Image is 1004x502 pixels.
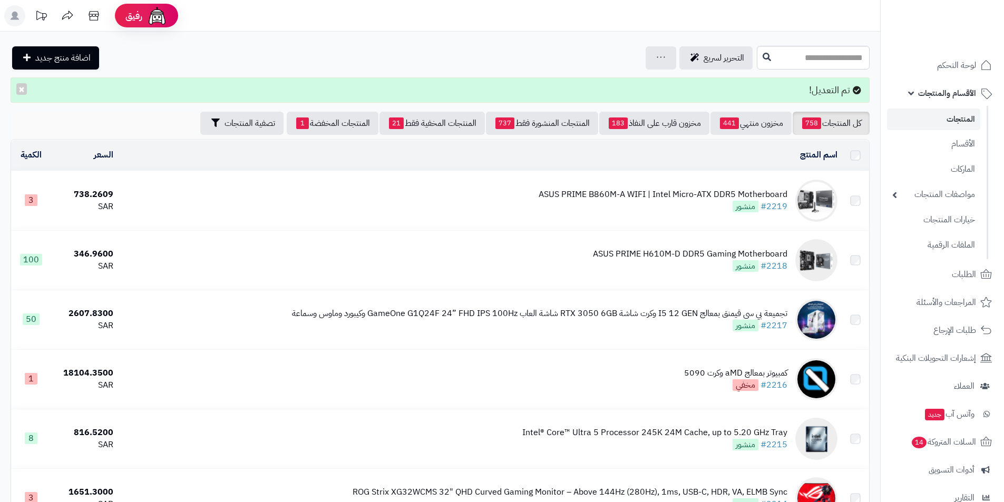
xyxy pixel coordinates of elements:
a: السعر [94,149,113,161]
img: تجميعة بي سي قيمنق بمعالج I5 12 GEN وكرت شاشة RTX 3050 6GB شاشة العاب GameOne G1Q24F 24” FHD IPS ... [795,299,837,341]
span: إشعارات التحويلات البنكية [896,351,976,366]
span: الأقسام والمنتجات [918,86,976,101]
a: الأقسام [887,133,980,155]
div: ASUS PRIME B860M-A WIFI | Intel Micro-ATX DDR5 Motherboard [539,189,787,201]
span: مخفي [733,379,758,391]
span: 737 [495,117,514,129]
span: السلات المتروكة [911,435,976,449]
span: لوحة التحكم [937,58,976,73]
a: الماركات [887,158,980,181]
span: 100 [20,254,42,265]
a: المراجعات والأسئلة [887,290,998,315]
span: تصفية المنتجات [225,117,275,130]
a: لوحة التحكم [887,53,998,78]
a: وآتس آبجديد [887,401,998,427]
img: ASUS PRIME B860M-A WIFI | Intel Micro-ATX DDR5 Motherboard [795,180,837,222]
a: اضافة منتج جديد [12,46,99,70]
button: × [16,83,27,95]
a: المنتجات المخفضة1 [287,112,378,135]
a: #2216 [761,379,787,391]
div: SAR [56,201,113,213]
a: #2219 [761,200,787,213]
span: 3 [25,194,37,206]
a: #2215 [761,438,787,451]
div: SAR [56,320,113,332]
a: العملاء [887,373,998,399]
img: logo-2.png [932,24,994,46]
span: 50 [23,313,40,325]
a: أدوات التسويق [887,457,998,483]
a: إشعارات التحويلات البنكية [887,346,998,371]
div: 816.5200 [56,427,113,439]
span: 21 [389,117,404,129]
div: SAR [56,379,113,391]
a: #2218 [761,260,787,272]
div: ROG Strix XG32WCMS 32" QHD Curved Gaming Monitor – Above 144Hz (280Hz), 1ms, USB-C, HDR, VA, ELMB... [353,486,787,498]
img: ASUS PRIME H610M-D DDR5 Gaming Motherboard [795,239,837,281]
a: التحرير لسريع [679,46,753,70]
div: تم التعديل! [11,77,870,103]
a: خيارات المنتجات [887,209,980,231]
div: SAR [56,260,113,272]
span: 758 [802,117,821,129]
a: مخزون قارب على النفاذ183 [599,112,709,135]
a: الطلبات [887,262,998,287]
a: مخزون منتهي441 [710,112,792,135]
span: 1 [296,117,309,129]
a: طلبات الإرجاع [887,318,998,343]
span: وآتس آب [924,407,974,421]
span: منشور [733,201,758,212]
div: تجميعة بي سي قيمنق بمعالج I5 12 GEN وكرت شاشة RTX 3050 6GB شاشة العاب GameOne G1Q24F 24” FHD IPS ... [292,308,787,320]
span: 8 [25,432,37,444]
a: #2217 [761,319,787,332]
a: السلات المتروكة14 [887,429,998,455]
div: 738.2609 [56,189,113,201]
span: 1 [25,373,37,385]
a: تحديثات المنصة [28,5,54,29]
span: منشور [733,320,758,331]
span: العملاء [954,379,974,393]
span: جديد [925,409,944,420]
div: 1651.3000 [56,486,113,498]
div: كمبيوتر بمعالج aMD وكرت 5090 [684,367,787,379]
span: 14 [912,436,927,448]
span: المراجعات والأسئلة [917,295,976,310]
span: طلبات الإرجاع [933,323,976,338]
img: Intel® Core™ Ultra 5 Processor 245K 24M Cache, up to 5.20 GHz Tray [795,418,837,460]
span: التحرير لسريع [704,52,744,64]
span: منشور [733,260,758,272]
span: 441 [720,117,739,129]
span: 183 [609,117,628,129]
img: ai-face.png [147,5,168,26]
div: 2607.8300 [56,308,113,320]
a: الملفات الرقمية [887,234,980,257]
a: اسم المنتج [800,149,837,161]
a: المنتجات المخفية فقط21 [379,112,485,135]
a: مواصفات المنتجات [887,183,980,206]
img: كمبيوتر بمعالج aMD وكرت 5090 [795,358,837,400]
span: أدوات التسويق [929,462,974,477]
span: اضافة منتج جديد [35,52,91,64]
a: الكمية [21,149,42,161]
div: 346.9600 [56,248,113,260]
span: منشور [733,439,758,450]
span: رفيق [125,9,142,22]
div: SAR [56,439,113,451]
div: ASUS PRIME H610M-D DDR5 Gaming Motherboard [593,248,787,260]
div: 18104.3500 [56,367,113,379]
span: الطلبات [952,267,976,282]
a: كل المنتجات758 [793,112,870,135]
a: المنتجات [887,109,980,130]
div: Intel® Core™ Ultra 5 Processor 245K 24M Cache, up to 5.20 GHz Tray [522,427,787,439]
a: المنتجات المنشورة فقط737 [486,112,598,135]
button: تصفية المنتجات [200,112,284,135]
